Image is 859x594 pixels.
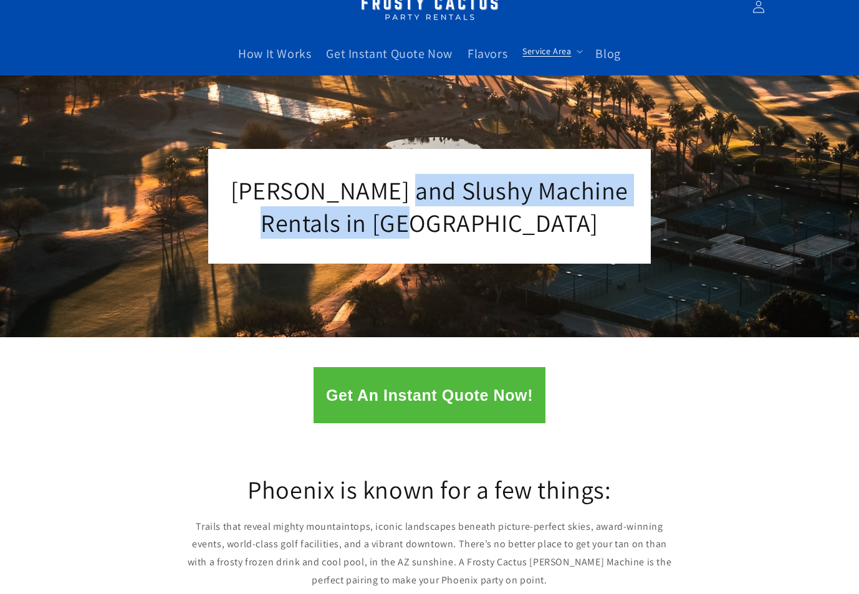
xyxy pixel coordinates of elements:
span: How It Works [238,46,311,62]
h2: Phoenix is known for a few things: [186,473,673,505]
span: Service Area [522,46,571,57]
span: [PERSON_NAME] and Slushy Machine Rentals in [GEOGRAPHIC_DATA] [231,174,628,239]
span: Get Instant Quote Now [326,46,453,62]
a: Get Instant Quote Now [319,38,460,69]
a: Blog [588,38,628,69]
p: Trails that reveal mighty mountaintops, iconic landscapes beneath picture-perfect skies, award-wi... [186,518,673,590]
button: Get An Instant Quote Now! [314,367,545,423]
a: How It Works [231,38,319,69]
span: Blog [595,46,620,62]
summary: Service Area [515,38,588,64]
a: Flavors [460,38,515,69]
span: Flavors [468,46,507,62]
